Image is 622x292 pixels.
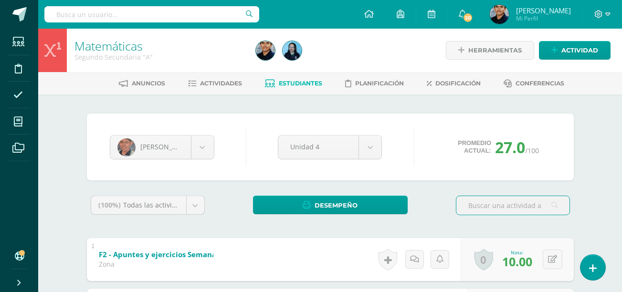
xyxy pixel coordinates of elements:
span: [PERSON_NAME] [140,142,194,151]
span: Actividades [200,80,242,87]
a: Actividades [188,76,242,91]
b: F2 - Apuntes y ejercicios Semana 4 [99,250,222,259]
span: /100 [525,146,539,155]
a: Planificación [345,76,404,91]
img: 34b7d2815c833d3d4a9d7dedfdeadf41.png [490,5,509,24]
span: Mi Perfil [516,14,571,22]
span: Promedio actual: [458,139,491,155]
span: [PERSON_NAME] [516,6,571,15]
span: Desempeño [315,197,358,214]
span: Todas las actividades de esta unidad [123,200,242,209]
span: Conferencias [516,80,564,87]
a: Estudiantes [265,76,322,91]
img: 255717ea6babd6606e10c902b2a7b3b5.png [117,138,136,156]
input: Buscar una actividad aquí... [456,196,569,215]
a: Herramientas [446,41,534,60]
span: Dosificación [435,80,481,87]
div: Segundo Secundaria 'A' [74,52,244,62]
a: [PERSON_NAME] [110,136,214,159]
a: Dosificación [427,76,481,91]
a: Conferencias [504,76,564,91]
span: Planificación [355,80,404,87]
a: Unidad 4 [278,136,381,159]
span: 10.00 [502,253,532,270]
span: Estudiantes [279,80,322,87]
a: (100%)Todas las actividades de esta unidad [91,196,204,214]
div: Zona [99,260,213,269]
input: Busca un usuario... [44,6,259,22]
span: Actividad [561,42,598,59]
span: Unidad 4 [290,136,347,158]
a: 0 [474,249,493,271]
span: 20 [463,12,473,23]
span: (100%) [98,200,121,209]
div: Nota: [502,249,532,256]
span: Herramientas [468,42,522,59]
h1: Matemáticas [74,39,244,52]
img: a2a9ac15e33fe7ff9ae3107d78964480.png [283,41,302,60]
a: Anuncios [119,76,165,91]
a: Actividad [539,41,611,60]
span: 27.0 [495,137,525,157]
span: Anuncios [132,80,165,87]
img: 34b7d2815c833d3d4a9d7dedfdeadf41.png [256,41,275,60]
a: F2 - Apuntes y ejercicios Semana 4 [99,247,268,262]
a: Desempeño [253,196,408,214]
a: Matemáticas [74,38,143,54]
